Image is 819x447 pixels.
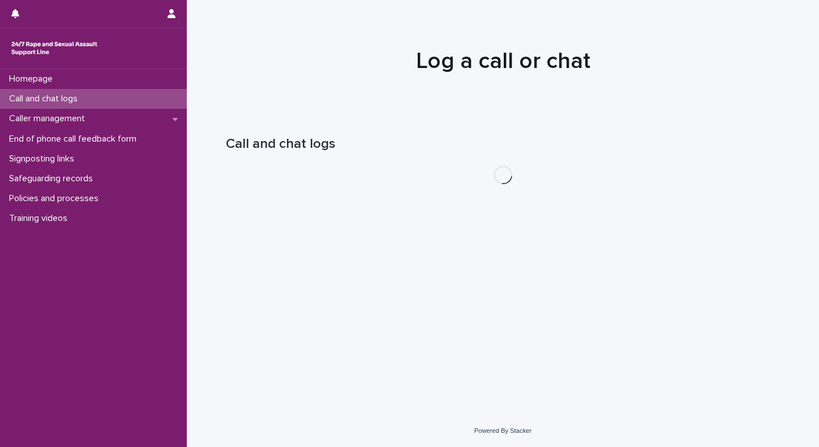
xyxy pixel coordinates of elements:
[5,154,83,164] p: Signposting links
[5,173,102,184] p: Safeguarding records
[5,134,145,144] p: End of phone call feedback form
[5,74,62,84] p: Homepage
[226,48,781,75] h1: Log a call or chat
[9,37,100,59] img: rhQMoQhaT3yELyF149Cw
[5,93,87,104] p: Call and chat logs
[226,136,781,152] h1: Call and chat logs
[5,193,108,204] p: Policies and processes
[5,213,76,224] p: Training videos
[5,113,94,124] p: Caller management
[474,427,531,434] a: Powered By Stacker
